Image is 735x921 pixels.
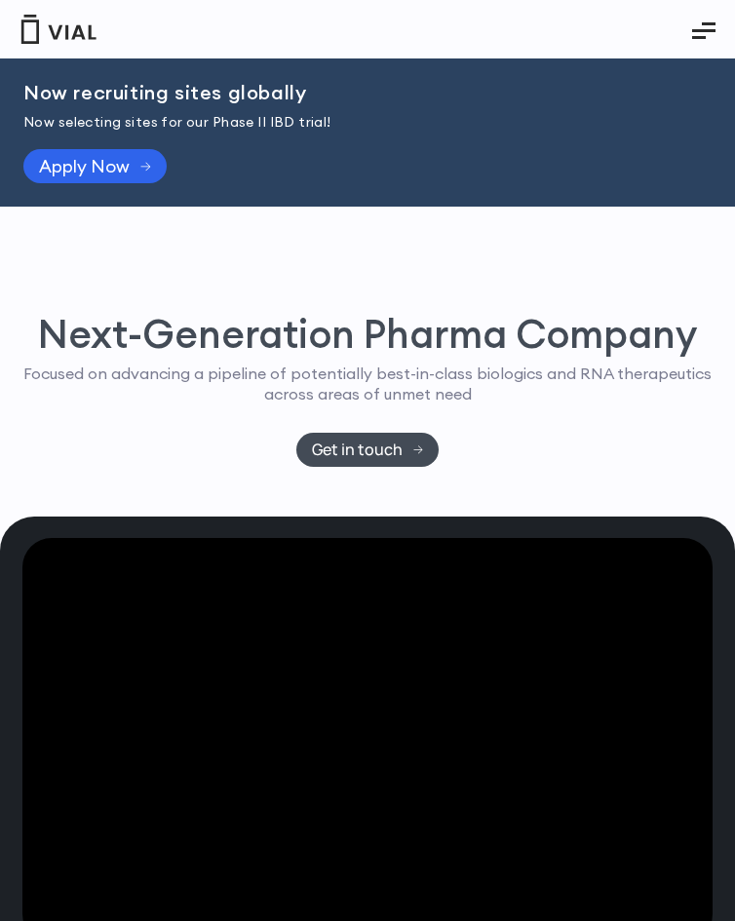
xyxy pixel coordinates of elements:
[296,433,440,467] a: Get in touch
[677,7,730,56] button: Essential Addons Toggle Menu
[39,159,130,173] span: Apply Now
[22,364,713,404] p: Focused on advancing a pipeline of potentially best-in-class biologics and RNA therapeutics acros...
[23,82,712,103] h2: Now recruiting sites globally
[23,112,712,134] p: Now selecting sites for our Phase II IBD trial!
[19,15,97,44] img: Vial Logo
[312,442,403,457] span: Get in touch
[23,149,167,183] a: Apply Now
[22,315,713,354] h1: Next-Generation Pharma Company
